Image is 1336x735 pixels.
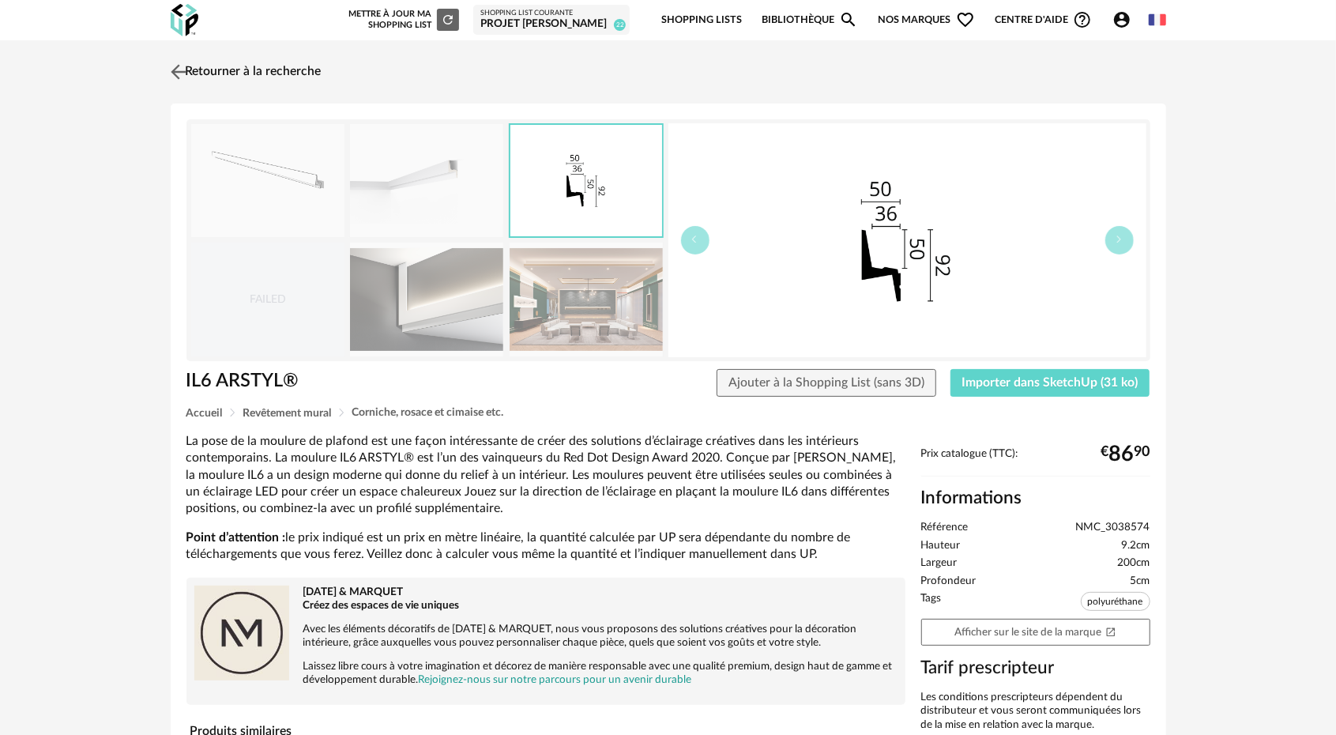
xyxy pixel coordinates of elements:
[921,487,1150,510] h2: Informations
[350,124,503,237] img: NMC_02_arstyl_il6_cornices_a_wbs.jpg
[480,17,623,32] div: Projet [PERSON_NAME]
[1112,10,1138,29] span: Account Circle icon
[186,530,905,563] p: le prix indiqué est un prix en mètre linéaire, la quantité calculée par UP sera dépendante du nom...
[921,592,942,615] span: Tags
[614,19,626,31] span: 22
[303,600,460,611] b: Créez des espaces de vie uniques
[194,660,898,687] p: Laissez libre cours à votre imagination et décorez de manière responsable avec une qualité premiu...
[921,575,977,589] span: Profondeur
[350,243,503,356] img: NMC_02_002094.jpg
[480,9,623,18] div: Shopping List courante
[186,369,579,394] h1: IL6 ARSTYL®
[419,674,692,685] a: Rejoignez-nous sur notre parcours pour un avenir durable
[1105,626,1116,637] span: Open In New icon
[186,433,905,517] p: La pose de la moulure de plafond est une façon intéressante de créer des solutions d’éclairage cr...
[879,2,975,39] span: Nos marques
[717,369,936,398] button: Ajouter à la Shopping List (sans 3D)
[921,691,1150,733] div: Les conditions prescripteurs dépendent du distributeur et vous seront communiquées lors de la mis...
[995,10,1092,29] span: Centre d'aideHelp Circle Outline icon
[186,407,1150,419] div: Breadcrumb
[839,10,858,29] span: Magnify icon
[1131,575,1150,589] span: 5cm
[1109,448,1135,461] span: 86
[921,619,1150,646] a: Afficher sur le site de la marqueOpen In New icon
[762,2,858,39] a: BibliothèqueMagnify icon
[1112,10,1131,29] span: Account Circle icon
[441,15,455,24] span: Refresh icon
[243,408,332,419] span: Revêtement mural
[345,9,459,31] div: Mettre à jour ma Shopping List
[1149,11,1166,28] img: fr
[1118,556,1150,571] span: 200cm
[194,586,289,680] img: brand logo
[962,376,1138,389] span: Importer dans SketchUp (31 ko)
[668,123,1146,357] img: NMC_02_arstyl_il6.png
[191,243,344,356] div: FAILED
[186,408,223,419] span: Accueil
[1101,448,1150,461] div: € 90
[194,623,898,650] p: Avec les éléments décoratifs de [DATE] & MARQUET, nous vous proposons des solutions créatives pou...
[191,124,344,237] img: thumbnail.png
[921,657,1150,680] h3: Tarif prescripteur
[956,10,975,29] span: Heart Outline icon
[921,556,958,571] span: Largeur
[510,125,662,236] img: NMC_02_arstyl_il6.png
[1073,10,1092,29] span: Help Circle Outline icon
[921,447,1150,477] div: Prix catalogue (TTC):
[167,60,190,83] img: svg+xml;base64,PHN2ZyB3aWR0aD0iMjQiIGhlaWdodD0iMjQiIHZpZXdCb3g9IjAgMCAyNCAyNCIgZmlsbD0ibm9uZSIgeG...
[186,531,286,544] b: Point d’attention :
[728,376,924,389] span: Ajouter à la Shopping List (sans 3D)
[352,407,504,418] span: Corniche, rosace et cimaise etc.
[921,521,969,535] span: Référence
[171,4,198,36] img: OXP
[303,586,404,597] b: [DATE] & MARQUET
[1122,539,1150,553] span: 9.2cm
[1081,592,1150,611] span: polyuréthane
[1076,521,1150,535] span: NMC_3038574
[480,9,623,32] a: Shopping List courante Projet [PERSON_NAME] 22
[510,243,663,356] img: NMC_02_002097b.jpg
[950,369,1150,398] button: Importer dans SketchUp (31 ko)
[661,2,742,39] a: Shopping Lists
[167,55,322,89] a: Retourner à la recherche
[921,539,961,553] span: Hauteur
